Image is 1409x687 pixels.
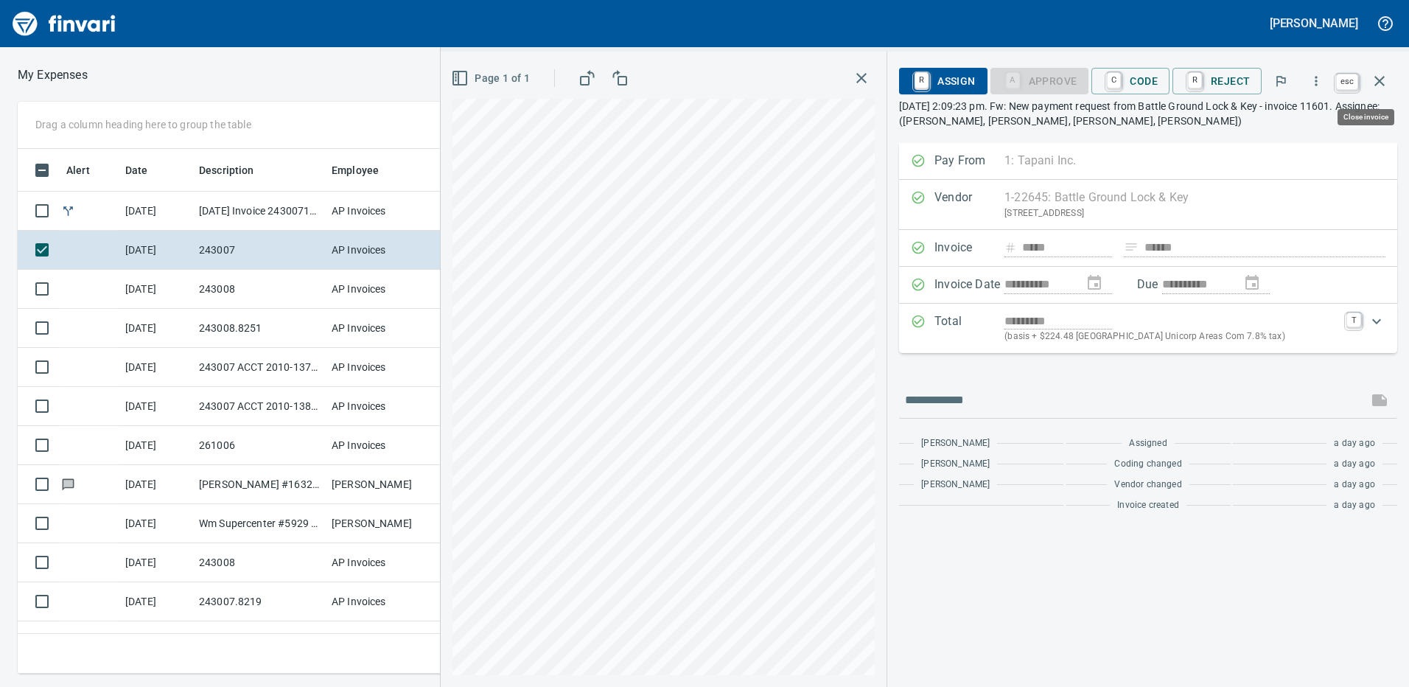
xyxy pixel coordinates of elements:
[899,99,1397,128] p: [DATE] 2:09:23 pm. Fw: New payment request from Battle Ground Lock & Key - invoice 11601. Assigne...
[1103,69,1158,94] span: Code
[1300,65,1332,97] button: More
[326,270,436,309] td: AP Invoices
[326,621,436,660] td: [PERSON_NAME]
[193,504,326,543] td: Wm Supercenter #5929 [GEOGRAPHIC_DATA]
[326,348,436,387] td: AP Invoices
[1265,65,1297,97] button: Flag
[193,621,326,660] td: Starlink Hawthorne CA - Majestic
[119,465,193,504] td: [DATE]
[199,161,273,179] span: Description
[332,161,398,179] span: Employee
[35,117,251,132] p: Drag a column heading here to group the table
[326,543,436,582] td: AP Invoices
[326,426,436,465] td: AP Invoices
[60,206,76,215] span: Split transaction
[899,304,1397,353] div: Expand
[193,309,326,348] td: 243008.8251
[1117,498,1179,513] span: Invoice created
[18,66,88,84] nav: breadcrumb
[911,69,975,94] span: Assign
[119,192,193,231] td: [DATE]
[193,465,326,504] td: [PERSON_NAME] #1632 [GEOGRAPHIC_DATA] [GEOGRAPHIC_DATA]
[193,582,326,621] td: 243007.8219
[193,426,326,465] td: 261006
[1334,478,1375,492] span: a day ago
[1334,457,1375,472] span: a day ago
[18,66,88,84] p: My Expenses
[119,387,193,426] td: [DATE]
[66,161,90,179] span: Alert
[119,621,193,660] td: [DATE]
[326,309,436,348] td: AP Invoices
[125,161,148,179] span: Date
[66,161,109,179] span: Alert
[326,387,436,426] td: AP Invoices
[1270,15,1358,31] h5: [PERSON_NAME]
[60,479,76,489] span: Has messages
[193,543,326,582] td: 243008
[119,231,193,270] td: [DATE]
[326,504,436,543] td: [PERSON_NAME]
[119,504,193,543] td: [DATE]
[1334,436,1375,451] span: a day ago
[119,348,193,387] td: [DATE]
[1114,478,1181,492] span: Vendor changed
[119,582,193,621] td: [DATE]
[1336,74,1358,90] a: esc
[119,270,193,309] td: [DATE]
[1362,383,1397,418] span: This records your message into the invoice and notifies anyone mentioned
[899,68,987,94] button: RAssign
[199,161,254,179] span: Description
[326,192,436,231] td: AP Invoices
[193,231,326,270] td: 243007
[1334,498,1375,513] span: a day ago
[326,231,436,270] td: AP Invoices
[9,6,119,41] img: Finvari
[454,69,530,88] span: Page 1 of 1
[193,348,326,387] td: 243007 ACCT 2010-1375781
[1346,313,1361,327] a: T
[915,72,929,88] a: R
[448,65,536,92] button: Page 1 of 1
[1114,457,1181,472] span: Coding changed
[326,465,436,504] td: [PERSON_NAME]
[1172,68,1262,94] button: RReject
[332,161,379,179] span: Employee
[934,313,1004,344] p: Total
[125,161,167,179] span: Date
[193,387,326,426] td: 243007 ACCT 2010-1380781
[1129,436,1167,451] span: Assigned
[921,478,990,492] span: [PERSON_NAME]
[1188,72,1202,88] a: R
[119,543,193,582] td: [DATE]
[921,457,990,472] span: [PERSON_NAME]
[1091,68,1169,94] button: CCode
[1004,329,1338,344] p: (basis + $224.48 [GEOGRAPHIC_DATA] Unicorp Areas Com 7.8% tax)
[193,192,326,231] td: [DATE] Invoice 243007100225 from Tapani Materials (1-29544)
[1107,72,1121,88] a: C
[1184,69,1250,94] span: Reject
[990,74,1089,86] div: Coding Required
[921,436,990,451] span: [PERSON_NAME]
[119,309,193,348] td: [DATE]
[1266,12,1362,35] button: [PERSON_NAME]
[119,426,193,465] td: [DATE]
[326,582,436,621] td: AP Invoices
[193,270,326,309] td: 243008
